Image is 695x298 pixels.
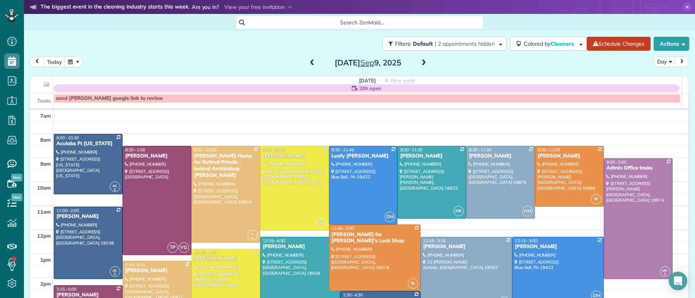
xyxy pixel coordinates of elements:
span: Default [413,40,433,47]
span: AC [112,268,117,272]
span: AL [250,232,255,236]
button: next [675,57,689,67]
li: The world’s leading virtual event for cleaning business owners. [30,13,340,23]
div: [PERSON_NAME] [468,153,533,159]
span: 8:30 - 12:30 [194,147,216,152]
a: Schedule Changes [587,37,651,51]
span: View week [390,77,415,84]
span: 12:15 - 3:15 [423,238,446,243]
button: Actions [654,37,689,51]
span: 9am [40,161,51,167]
span: IK [408,278,418,289]
button: prev [30,57,44,67]
span: 8:00 - 10:30 [56,135,79,140]
div: [PERSON_NAME] [262,243,338,250]
span: Cleaners [550,40,575,47]
span: 11am [37,209,51,215]
span: 10am [37,185,51,191]
div: Open Intercom Messenger [669,272,687,290]
span: AC [112,183,117,188]
span: 12:15 - 3:00 [515,238,537,243]
span: 8:30 - 11:30 [469,147,491,152]
span: 8:30 - 12:00 [263,147,285,152]
span: VG [179,242,189,253]
div: [PERSON_NAME] [194,255,258,262]
small: 1 [660,271,670,278]
div: Leafy [PERSON_NAME] [331,153,395,159]
div: [PERSON_NAME] [514,243,601,250]
span: IK [591,194,601,204]
span: 8:30 - 11:00 [538,147,560,152]
span: 11:45 - 2:30 [332,226,354,231]
span: New [11,194,22,201]
div: [PERSON_NAME] [125,153,189,159]
span: 11:00 - 2:00 [56,208,79,213]
span: | 2 appointments hidden [435,40,495,47]
span: 1:15 - 5:15 [125,262,145,267]
small: 2 [110,186,120,194]
span: [DATE] [359,77,376,84]
span: 8:30 - 11:30 [400,147,422,152]
span: 2pm [40,281,51,287]
span: Are you in? [192,3,219,12]
span: 20h open [359,84,382,92]
span: DH [385,212,395,222]
span: 9:00 - 2:00 [606,159,627,165]
h2: [DATE] 9, 2025 [320,58,416,67]
a: Filters: Default | 2 appointments hidden [378,37,506,51]
span: 8am [40,137,51,143]
button: Filters: Default | 2 appointments hidden [382,37,506,51]
span: TP [167,242,178,253]
small: 2 [110,271,120,278]
small: 4 [248,235,257,242]
span: 2:30 - 4:30 [343,292,363,298]
div: Admin Office tasks [606,165,670,171]
div: [PERSON_NAME] [537,153,601,159]
div: [PERSON_NAME] for [PERSON_NAME]'s Lock Shop [331,231,418,245]
div: [PERSON_NAME] [56,213,120,220]
span: 8:30 - 1:00 [125,147,145,152]
span: Colored by [524,40,577,47]
span: NK [453,206,464,216]
button: Colored byCleaners [510,37,587,51]
strong: The biggest event in the cleaning industry starts this week. [41,3,189,12]
span: send [PERSON_NAME] google link to review [56,95,163,101]
div: [PERSON_NAME] [125,267,189,274]
div: Aculabs Ft [US_STATE] [56,140,120,147]
div: [PERSON_NAME] [423,243,510,250]
button: Day [654,57,675,67]
span: 12pm [37,233,51,239]
div: [PERSON_NAME] [400,153,464,159]
span: AM [522,206,533,216]
span: SM [316,218,327,228]
button: today [44,57,65,67]
span: 8:30 - 11:45 [332,147,354,152]
span: 12:45 - 3:45 [194,250,216,255]
div: [PERSON_NAME] Home for Retired Priests - behind Archbishop [PERSON_NAME] [194,153,258,179]
span: MH [662,268,668,272]
span: 7am [40,113,51,119]
span: 2:15 - 5:00 [56,286,77,292]
span: New [11,174,22,182]
span: 12:15 - 4:30 [263,238,285,243]
div: [PERSON_NAME] [262,153,327,159]
span: Filters: [395,40,411,47]
span: 1pm [40,257,51,263]
span: Sep [360,58,374,67]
